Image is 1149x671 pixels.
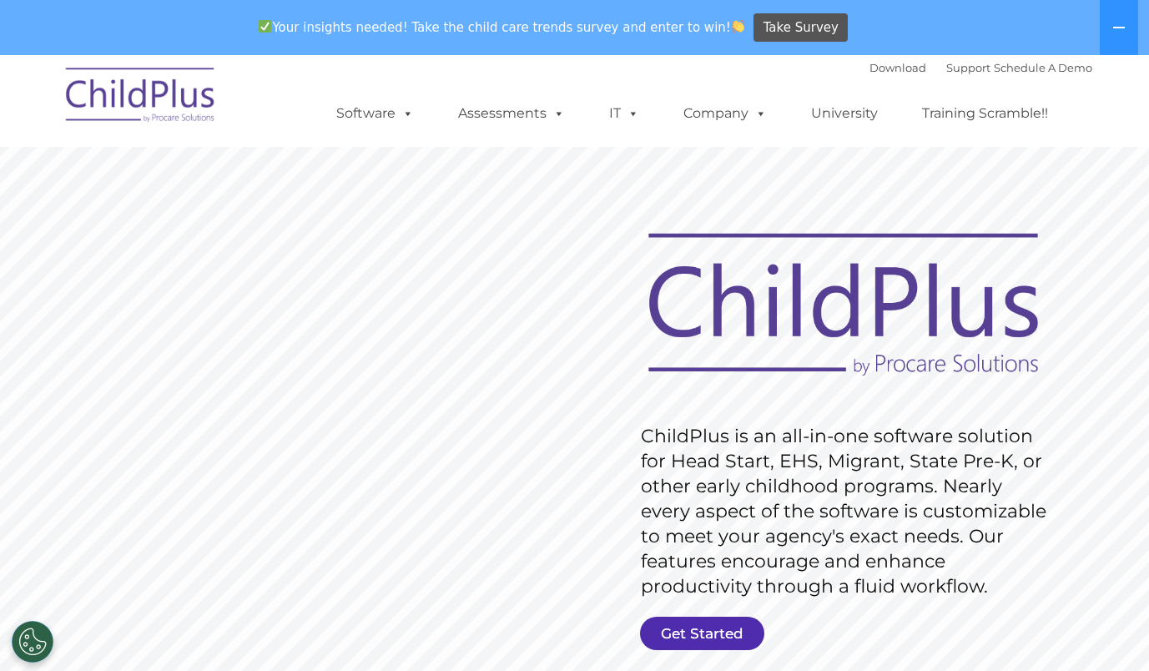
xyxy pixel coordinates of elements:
a: Schedule A Demo [994,61,1092,74]
img: 👏 [732,20,744,33]
rs-layer: ChildPlus is an all-in-one software solution for Head Start, EHS, Migrant, State Pre-K, or other ... [641,424,1055,599]
a: IT [592,97,656,130]
a: Take Survey [753,13,848,43]
span: Take Survey [763,13,839,43]
a: University [794,97,895,130]
font: | [869,61,1092,74]
img: ChildPlus by Procare Solutions [58,56,224,139]
a: Get Started [640,617,764,650]
img: ✅ [259,20,271,33]
a: Assessments [441,97,582,130]
a: Download [869,61,926,74]
a: Company [667,97,784,130]
a: Training Scramble!! [905,97,1065,130]
span: Your insights needed! Take the child care trends survey and enter to win! [252,11,752,43]
a: Support [946,61,990,74]
button: Cookies Settings [12,621,53,663]
a: Software [320,97,431,130]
